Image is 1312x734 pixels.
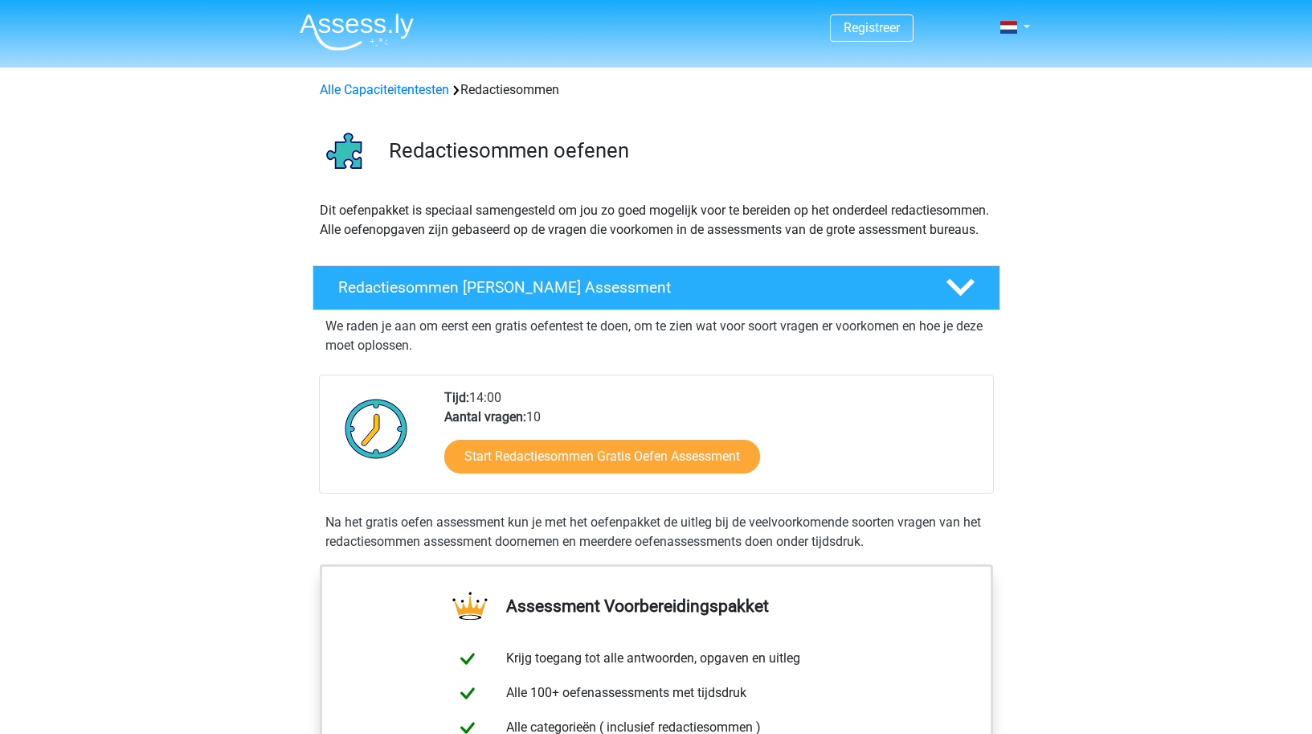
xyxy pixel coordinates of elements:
[389,138,987,163] h3: Redactiesommen oefenen
[313,119,382,187] img: redactiesommen
[325,317,987,355] p: We raden je aan om eerst een gratis oefentest te doen, om te zien wat voor soort vragen er voorko...
[300,13,414,51] img: Assessly
[313,80,999,100] div: Redactiesommen
[319,513,994,552] div: Na het gratis oefen assessment kun je met het oefenpakket de uitleg bij de veelvoorkomende soorte...
[444,440,760,474] a: Start Redactiesommen Gratis Oefen Assessment
[336,388,417,469] img: Klok
[320,82,449,97] a: Alle Capaciteitentesten
[306,265,1007,310] a: Redactiesommen [PERSON_NAME] Assessment
[444,390,469,405] b: Tijd:
[320,201,993,240] p: Dit oefenpakket is speciaal samengesteld om jou zo goed mogelijk voor te bereiden op het onderdee...
[338,278,920,297] h4: Redactiesommen [PERSON_NAME] Assessment
[844,20,900,35] a: Registreer
[444,409,526,424] b: Aantal vragen:
[432,388,992,493] div: 14:00 10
